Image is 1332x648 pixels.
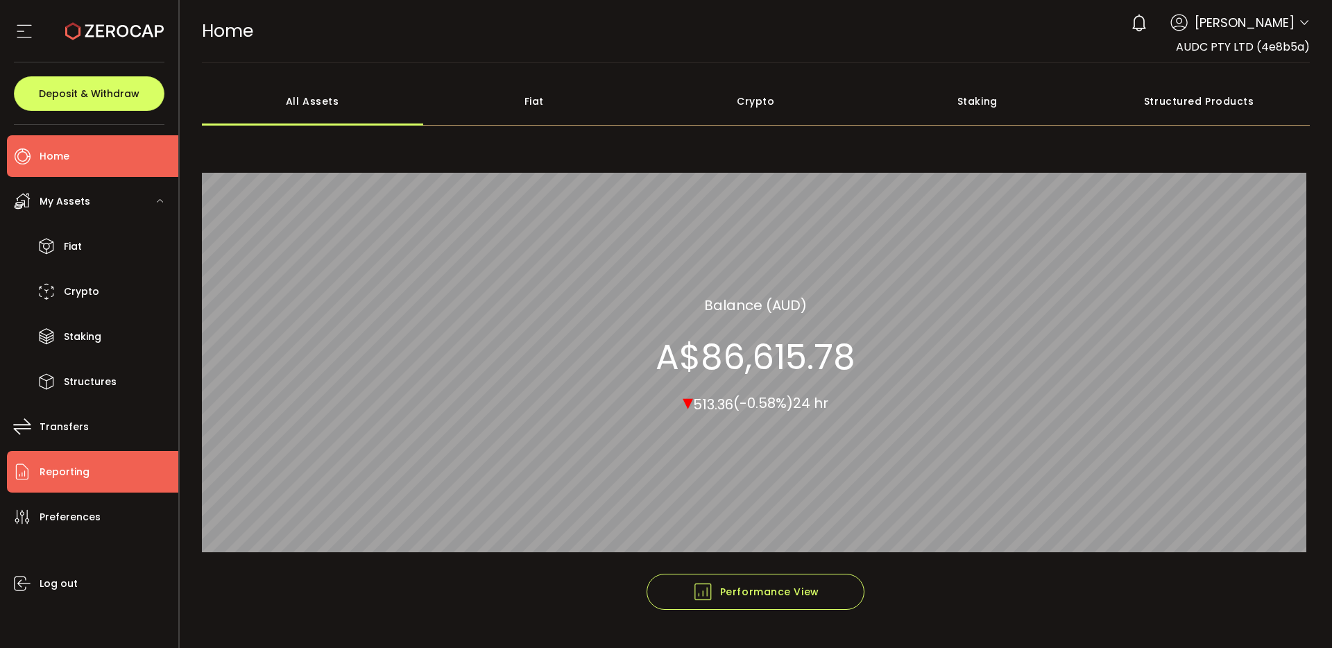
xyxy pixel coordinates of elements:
section: Balance (AUD) [704,294,807,315]
section: A$86,615.78 [656,336,855,377]
div: Fiat [423,77,645,126]
button: Deposit & Withdraw [14,76,164,111]
span: Home [40,146,69,167]
div: Crypto [645,77,867,126]
span: AUDC PTY LTD (4e8b5a) [1176,39,1310,55]
iframe: Chat Widget [1263,581,1332,648]
span: Fiat [64,237,82,257]
div: All Assets [202,77,424,126]
span: Preferences [40,507,101,527]
span: Performance View [692,581,819,602]
span: My Assets [40,191,90,212]
span: Deposit & Withdraw [39,89,139,99]
span: [PERSON_NAME] [1195,13,1295,32]
span: ▾ [683,386,693,416]
span: (-0.58%) [733,393,793,413]
span: Structures [64,372,117,392]
span: Reporting [40,462,89,482]
span: Crypto [64,282,99,302]
span: 24 hr [793,393,828,413]
div: Staking [866,77,1088,126]
span: Home [202,19,253,43]
span: Log out [40,574,78,594]
span: Transfers [40,417,89,437]
span: 513.36 [693,394,733,413]
div: Structured Products [1088,77,1310,126]
span: Staking [64,327,101,347]
button: Performance View [647,574,864,610]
